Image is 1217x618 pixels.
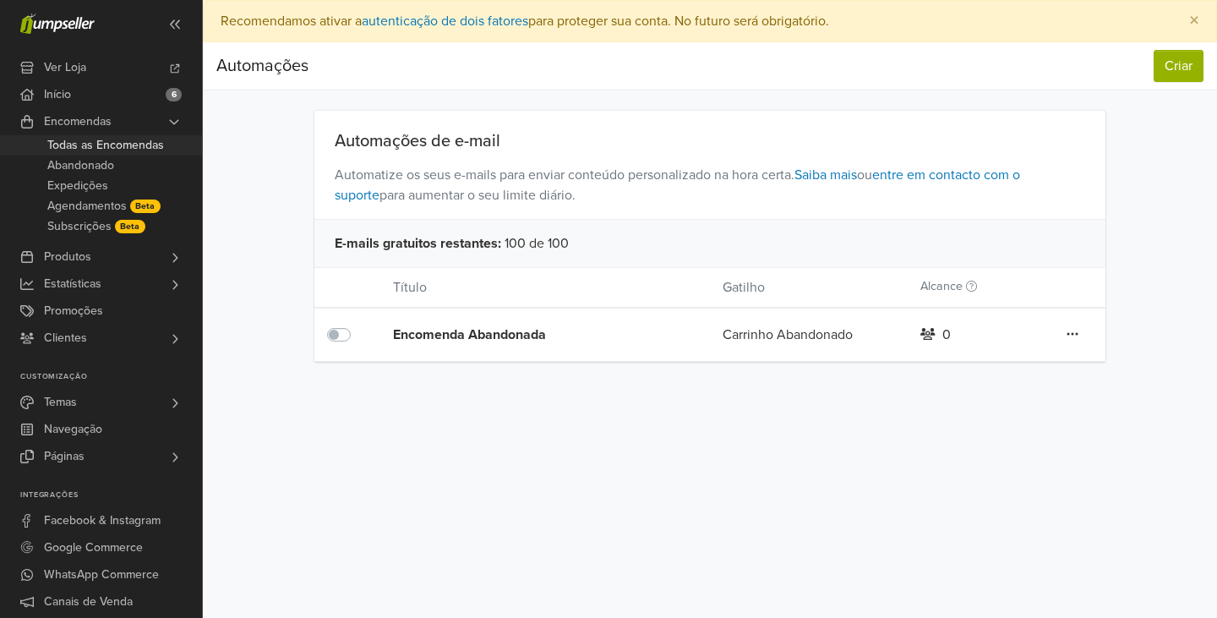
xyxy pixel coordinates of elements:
span: Promoções [44,298,103,325]
button: Criar [1154,50,1203,82]
p: Customização [20,372,202,382]
span: Subscrições [47,216,112,237]
span: Páginas [44,443,85,470]
span: 6 [166,88,182,101]
span: Produtos [44,243,91,271]
span: × [1189,8,1199,33]
div: Carrinho Abandonado [710,325,908,345]
span: Clientes [44,325,87,352]
span: Início [44,81,71,108]
label: Alcance [920,277,977,296]
div: Título [380,277,710,298]
div: Gatilho [710,277,908,298]
div: Automações [216,49,308,83]
span: Agendamentos [47,196,127,216]
span: Ver Loja [44,54,86,81]
span: Beta [130,200,161,213]
span: Estatísticas [44,271,101,298]
div: 100 de 100 [314,219,1106,267]
span: Todas as Encomendas [47,135,164,156]
div: Automações de e-mail [314,131,1106,151]
button: Close [1172,1,1216,41]
span: Temas [44,389,77,416]
span: Abandonado [47,156,114,176]
span: Google Commerce [44,534,143,561]
span: Navegação [44,416,102,443]
p: Integrações [20,490,202,500]
div: Encomenda Abandonada [393,325,657,345]
span: E-mails gratuitos restantes : [335,233,501,254]
span: Encomendas [44,108,112,135]
a: autenticação de dois fatores [362,13,528,30]
span: Canais de Venda [44,588,133,615]
span: WhatsApp Commerce [44,561,159,588]
div: 0 [942,325,951,345]
span: Facebook & Instagram [44,507,161,534]
span: Beta [115,220,145,233]
a: Saiba mais [794,167,857,183]
span: Expedições [47,176,108,196]
span: Automatize os seus e-mails para enviar conteúdo personalizado na hora certa. ou para aumentar o s... [314,151,1106,219]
